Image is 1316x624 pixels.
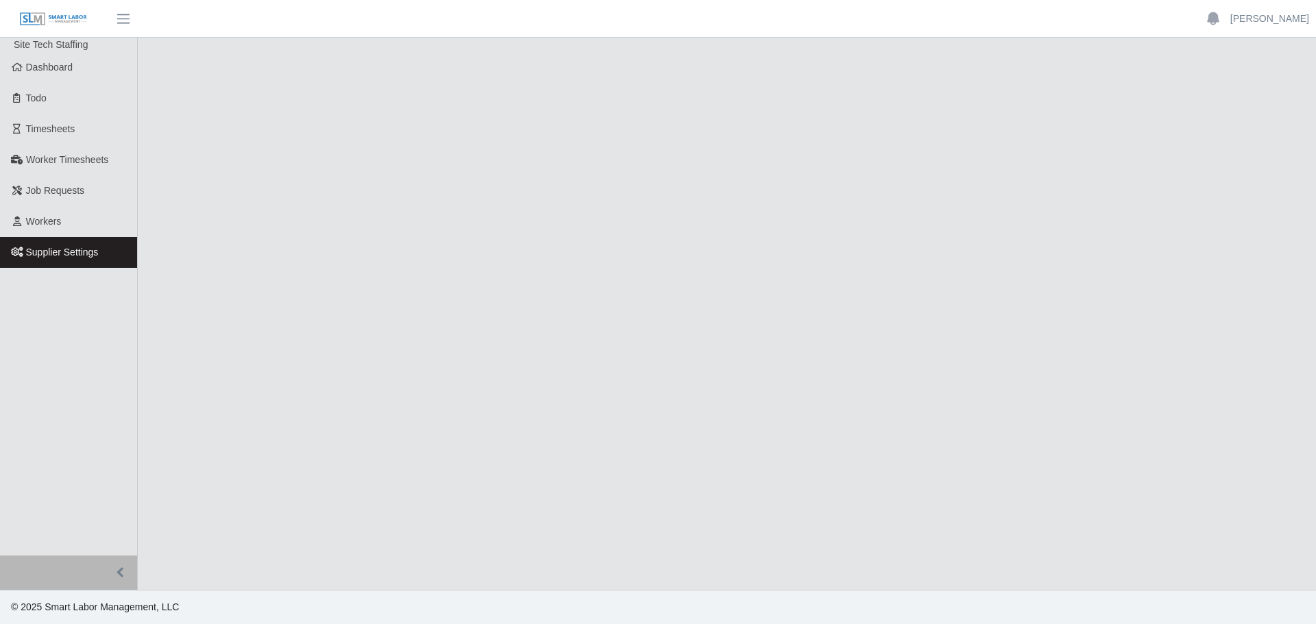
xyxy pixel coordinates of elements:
[26,247,99,258] span: Supplier Settings
[1230,12,1309,26] a: [PERSON_NAME]
[26,123,75,134] span: Timesheets
[19,12,88,27] img: SLM Logo
[11,601,179,612] span: © 2025 Smart Labor Management, LLC
[14,39,88,50] span: Site Tech Staffing
[26,185,85,196] span: Job Requests
[26,92,47,103] span: Todo
[26,216,62,227] span: Workers
[26,154,108,165] span: Worker Timesheets
[26,62,73,73] span: Dashboard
